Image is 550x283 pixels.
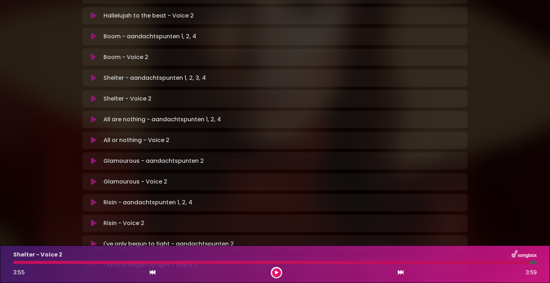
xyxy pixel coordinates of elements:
p: All or nothing - Voice 2 [103,136,169,145]
p: Shelter - aandachtspunten 1, 2, 3, 4 [103,74,206,82]
span: 3:55 [13,268,25,277]
p: Boom - Voice 2 [103,53,148,62]
p: Glamourous - Voice 2 [103,177,167,186]
p: Glamourous - aandachtspunten 2 [103,157,204,165]
p: I've only begun to fight - aandachtspunten 2 [103,240,234,248]
span: 3:59 [526,268,537,277]
p: Risin - aandachtspunten 1, 2, 4 [103,198,192,207]
p: Hallelujah to the beat - Voice 2 [103,11,194,20]
p: Risin - Voice 2 [103,219,144,228]
p: Boom - aandachtspunten 1, 2, 4 [103,32,196,41]
p: Shelter - Voice 2 [13,250,62,259]
p: Shelter - Voice 2 [103,94,151,103]
p: All are nothing - aandachtspunten 1, 2, 4 [103,115,221,124]
img: songbox-logo-white.png [512,250,537,259]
